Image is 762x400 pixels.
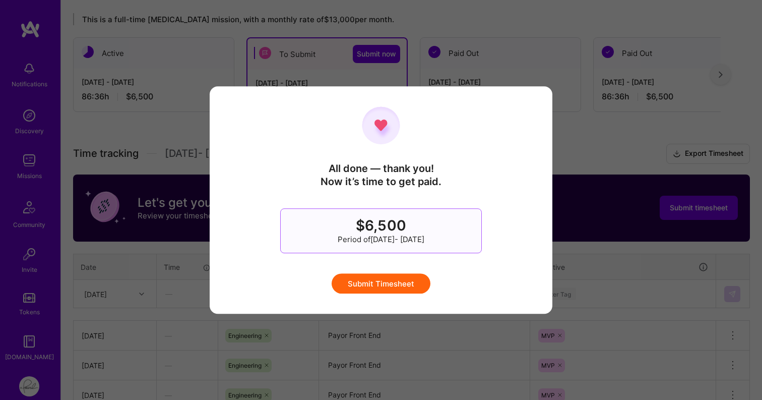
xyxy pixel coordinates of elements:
button: Submit Timesheet [332,273,430,294]
span: $6,500 [356,217,406,234]
span: Period of [DATE] - [DATE] [338,234,424,245]
h4: All done — thank you! Now it’s time to get paid. [321,162,441,188]
img: team pulse heart [362,106,400,145]
div: modal [210,86,552,314]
